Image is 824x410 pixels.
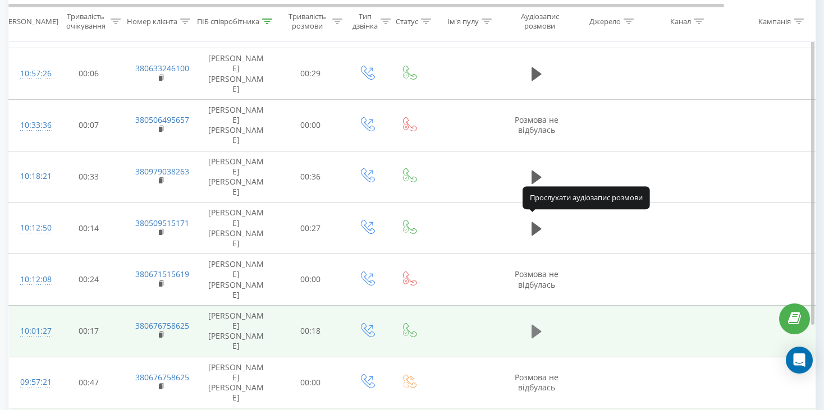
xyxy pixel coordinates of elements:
td: [PERSON_NAME] [PERSON_NAME] [197,357,276,408]
div: Кампанія [758,16,791,26]
td: [PERSON_NAME] [PERSON_NAME] [197,305,276,357]
div: 09:57:21 [20,371,43,393]
td: 00:29 [276,48,346,100]
div: 10:01:27 [20,320,43,342]
td: 00:27 [276,202,346,254]
div: Прослухати аудіозапис розмови [523,187,650,209]
span: Розмова не відбулась [515,269,559,289]
td: [PERSON_NAME] [PERSON_NAME] [197,48,276,100]
span: Розмова не відбулась [515,372,559,393]
a: 380506495657 [135,114,189,125]
td: [PERSON_NAME] [PERSON_NAME] [197,151,276,202]
td: [PERSON_NAME] [PERSON_NAME] [197,202,276,254]
a: 380633246100 [135,63,189,73]
div: Тип дзвінка [353,12,378,31]
div: Аудіозапис розмови [512,12,567,31]
td: 00:00 [276,99,346,151]
td: 00:14 [54,202,124,254]
td: 00:00 [276,357,346,408]
td: 00:24 [54,254,124,306]
td: 00:36 [276,151,346,202]
div: Статус [396,16,418,26]
a: 380979038263 [135,166,189,177]
td: 00:18 [276,305,346,357]
div: [PERSON_NAME] [2,16,58,26]
div: Канал [670,16,691,26]
div: Тривалість очікування [63,12,108,31]
div: ПІБ співробітника [197,16,259,26]
td: 00:06 [54,48,124,100]
div: Тривалість розмови [285,12,329,31]
td: [PERSON_NAME] [PERSON_NAME] [197,99,276,151]
div: 10:33:36 [20,114,43,136]
div: Номер клієнта [127,16,177,26]
td: 00:33 [54,151,124,202]
div: Джерело [589,16,621,26]
a: 380676758625 [135,320,189,331]
div: 10:18:21 [20,165,43,187]
div: 10:12:08 [20,269,43,291]
div: 10:57:26 [20,63,43,85]
a: 380509515171 [135,218,189,228]
div: 10:12:50 [20,217,43,239]
td: 00:00 [276,254,346,306]
span: Розмова не відбулась [515,114,559,135]
td: 00:47 [54,357,124,408]
td: 00:07 [54,99,124,151]
div: Ім'я пулу [447,16,479,26]
td: 00:17 [54,305,124,357]
a: 380676758625 [135,372,189,383]
a: 380671515619 [135,269,189,279]
td: [PERSON_NAME] [PERSON_NAME] [197,254,276,306]
div: Open Intercom Messenger [786,347,813,374]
